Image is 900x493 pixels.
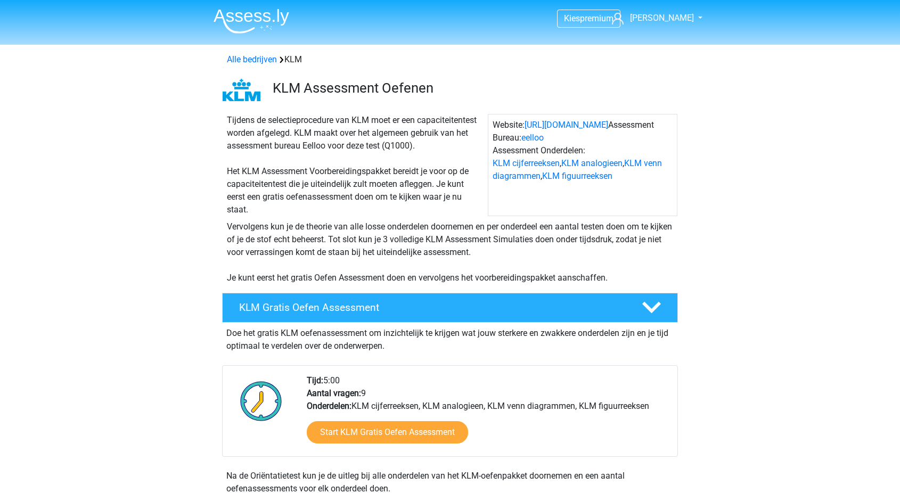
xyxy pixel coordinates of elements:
[223,220,677,284] div: Vervolgens kun je de theorie van alle losse onderdelen doornemen en per onderdeel een aantal test...
[564,13,580,23] span: Kies
[307,388,361,398] b: Aantal vragen:
[630,13,694,23] span: [PERSON_NAME]
[525,120,608,130] a: [URL][DOMAIN_NAME]
[223,114,488,216] div: Tijdens de selectieprocedure van KLM moet er een capaciteitentest worden afgelegd. KLM maakt over...
[222,323,678,352] div: Doe het gratis KLM oefenassessment om inzichtelijk te krijgen wat jouw sterkere en zwakkere onder...
[307,401,351,411] b: Onderdelen:
[234,374,288,428] img: Klok
[558,11,620,26] a: Kiespremium
[542,171,612,181] a: KLM figuurreeksen
[307,375,323,385] b: Tijd:
[227,54,277,64] a: Alle bedrijven
[273,80,669,96] h3: KLM Assessment Oefenen
[521,133,544,143] a: eelloo
[580,13,613,23] span: premium
[608,12,695,24] a: [PERSON_NAME]
[307,421,468,443] a: Start KLM Gratis Oefen Assessment
[214,9,289,34] img: Assessly
[239,301,625,314] h4: KLM Gratis Oefen Assessment
[488,114,677,216] div: Website: Assessment Bureau: Assessment Onderdelen: , , ,
[561,158,623,168] a: KLM analogieen
[299,374,677,456] div: 5:00 9 KLM cijferreeksen, KLM analogieen, KLM venn diagrammen, KLM figuurreeksen
[493,158,560,168] a: KLM cijferreeksen
[218,293,682,323] a: KLM Gratis Oefen Assessment
[493,158,662,181] a: KLM venn diagrammen
[223,53,677,66] div: KLM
